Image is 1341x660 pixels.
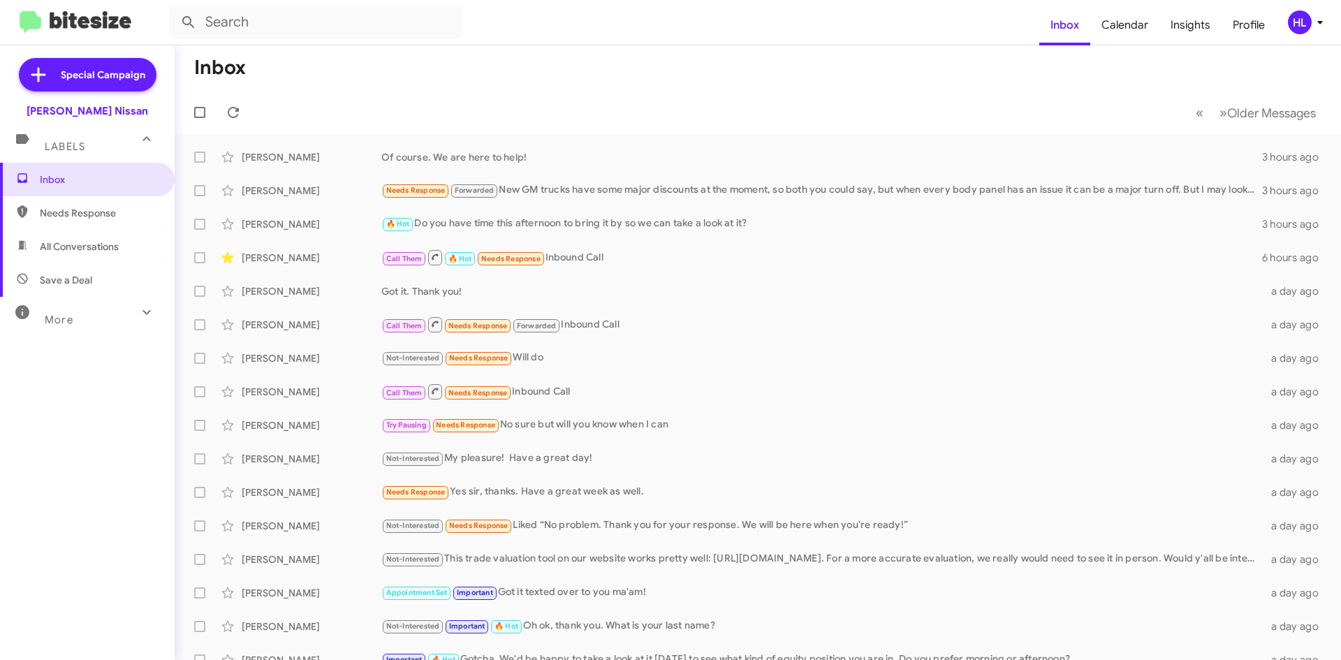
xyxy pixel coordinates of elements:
span: Special Campaign [61,68,145,82]
div: [PERSON_NAME] [242,251,381,265]
span: » [1219,104,1227,122]
div: Of course. We are here to help! [381,150,1262,164]
span: Call Them [386,321,423,330]
span: 🔥 Hot [448,254,472,263]
div: Got it. Thank you! [381,284,1263,298]
span: Needs Response [386,487,446,497]
span: Forwarded [451,184,497,198]
div: a day ago [1263,284,1330,298]
div: 3 hours ago [1262,217,1330,231]
div: 3 hours ago [1262,150,1330,164]
div: New GM trucks have some major discounts at the moment, so both you could say, but when every body... [381,182,1262,198]
button: Next [1211,98,1324,127]
h1: Inbox [194,57,246,79]
div: [PERSON_NAME] [242,284,381,298]
div: Do you have time this afternoon to bring it by so we can take a look at it? [381,216,1262,232]
span: Not-Interested [386,353,440,362]
span: Labels [45,140,85,153]
span: Needs Response [436,420,495,430]
div: a day ago [1263,485,1330,499]
span: Not-Interested [386,622,440,631]
span: Inbox [40,173,159,186]
a: Profile [1222,5,1276,45]
input: Search [169,6,462,39]
span: Important [457,588,493,597]
div: Inbound Call [381,316,1263,333]
span: 🔥 Hot [386,219,410,228]
span: Needs Response [386,186,446,195]
div: [PERSON_NAME] [242,552,381,566]
a: Insights [1159,5,1222,45]
span: Not-Interested [386,454,440,463]
button: HL [1276,10,1326,34]
div: a day ago [1263,552,1330,566]
div: My pleasure! Have a great day! [381,450,1263,467]
span: Save a Deal [40,273,92,287]
div: 6 hours ago [1262,251,1330,265]
span: Not-Interested [386,521,440,530]
div: [PERSON_NAME] [242,318,381,332]
span: Needs Response [449,521,508,530]
span: Call Them [386,388,423,397]
span: Older Messages [1227,105,1316,121]
div: [PERSON_NAME] [242,519,381,533]
div: 3 hours ago [1262,184,1330,198]
div: Got it texted over to you ma'am! [381,585,1263,601]
div: Oh ok, thank you. What is your last name? [381,618,1263,634]
div: [PERSON_NAME] [242,586,381,600]
span: Needs Response [448,388,508,397]
div: a day ago [1263,318,1330,332]
nav: Page navigation example [1188,98,1324,127]
button: Previous [1187,98,1212,127]
span: Needs Response [481,254,541,263]
div: a day ago [1263,519,1330,533]
span: Try Pausing [386,420,427,430]
span: 🔥 Hot [494,622,518,631]
div: Will do [381,350,1263,366]
div: [PERSON_NAME] [242,217,381,231]
div: a day ago [1263,619,1330,633]
div: [PERSON_NAME] [242,184,381,198]
a: Calendar [1090,5,1159,45]
div: a day ago [1263,452,1330,466]
span: Needs Response [40,206,159,220]
span: Call Them [386,254,423,263]
span: All Conversations [40,240,119,254]
div: This trade valuation tool on our website works pretty well: [URL][DOMAIN_NAME]. For a more accura... [381,551,1263,567]
div: Yes sir, thanks. Have a great week as well. [381,484,1263,500]
div: [PERSON_NAME] [242,351,381,365]
div: [PERSON_NAME] [242,452,381,466]
span: More [45,314,73,326]
div: a day ago [1263,385,1330,399]
span: Needs Response [448,321,508,330]
div: [PERSON_NAME] [242,485,381,499]
span: Needs Response [449,353,508,362]
div: HL [1288,10,1312,34]
a: Inbox [1039,5,1090,45]
div: [PERSON_NAME] [242,418,381,432]
div: a day ago [1263,586,1330,600]
span: Forwarded [513,319,559,332]
div: [PERSON_NAME] Nissan [27,104,148,118]
span: « [1196,104,1203,122]
span: Appointment Set [386,588,448,597]
div: [PERSON_NAME] [242,150,381,164]
div: Liked “No problem. Thank you for your response. We will be here when you're ready!” [381,518,1263,534]
div: [PERSON_NAME] [242,385,381,399]
a: Special Campaign [19,58,156,91]
div: Inbound Call [381,249,1262,266]
div: a day ago [1263,418,1330,432]
div: a day ago [1263,351,1330,365]
div: [PERSON_NAME] [242,619,381,633]
div: Inbound Call [381,383,1263,400]
span: Important [449,622,485,631]
span: Not-Interested [386,555,440,564]
div: No sure but will you know when I can [381,417,1263,433]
